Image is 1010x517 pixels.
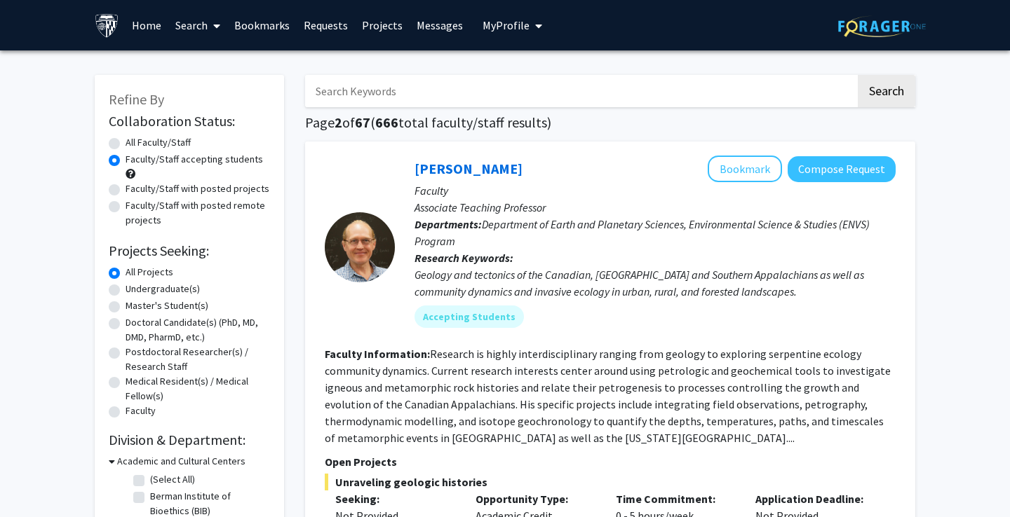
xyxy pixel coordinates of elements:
[476,490,595,507] p: Opportunity Type:
[616,490,735,507] p: Time Commitment:
[109,113,270,130] h2: Collaboration Status:
[227,1,297,50] a: Bookmarks
[126,374,270,404] label: Medical Resident(s) / Medical Fellow(s)
[126,282,200,296] label: Undergraduate(s)
[297,1,355,50] a: Requests
[126,181,269,196] label: Faculty/Staff with posted projects
[95,13,119,38] img: Johns Hopkins University Logo
[150,472,195,487] label: (Select All)
[325,347,430,361] b: Faculty Information:
[708,156,782,182] button: Add Jerry Burgess to Bookmarks
[415,199,896,216] p: Associate Teaching Professor
[126,345,270,374] label: Postdoctoral Researcher(s) / Research Staff
[126,315,270,345] label: Doctoral Candidate(s) (PhD, MD, DMD, PharmD, etc.)
[168,1,227,50] a: Search
[109,90,164,108] span: Refine By
[415,217,870,248] span: Department of Earth and Planetary Sciences, Environmental Science & Studies (ENVS) Program
[415,305,524,328] mat-chip: Accepting Students
[109,432,270,448] h2: Division & Department:
[125,1,168,50] a: Home
[126,135,191,150] label: All Faculty/Staff
[415,160,523,177] a: [PERSON_NAME]
[415,217,482,231] b: Departments:
[375,113,398,131] span: 666
[335,490,454,507] p: Seeking:
[355,1,410,50] a: Projects
[126,265,173,280] label: All Projects
[305,114,915,131] h1: Page of ( total faculty/staff results)
[126,298,208,313] label: Master's Student(s)
[355,113,370,131] span: 67
[335,113,342,131] span: 2
[126,404,156,418] label: Faculty
[415,266,896,300] div: Geology and tectonics of the Canadian, [GEOGRAPHIC_DATA] and Southern Appalachians as well as com...
[117,454,245,469] h3: Academic and Cultural Centers
[126,198,270,228] label: Faculty/Staff with posted remote projects
[415,182,896,199] p: Faculty
[858,75,915,107] button: Search
[788,156,896,182] button: Compose Request to Jerry Burgess
[755,490,875,507] p: Application Deadline:
[305,75,856,107] input: Search Keywords
[11,454,60,506] iframe: Chat
[126,152,263,167] label: Faculty/Staff accepting students
[415,251,513,265] b: Research Keywords:
[109,242,270,259] h2: Projects Seeking:
[325,474,896,490] span: Unraveling geologic histories
[325,453,896,470] p: Open Projects
[483,18,530,32] span: My Profile
[410,1,470,50] a: Messages
[838,15,926,37] img: ForagerOne Logo
[325,347,891,445] fg-read-more: Research is highly interdisciplinary ranging from geology to exploring serpentine ecology communi...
